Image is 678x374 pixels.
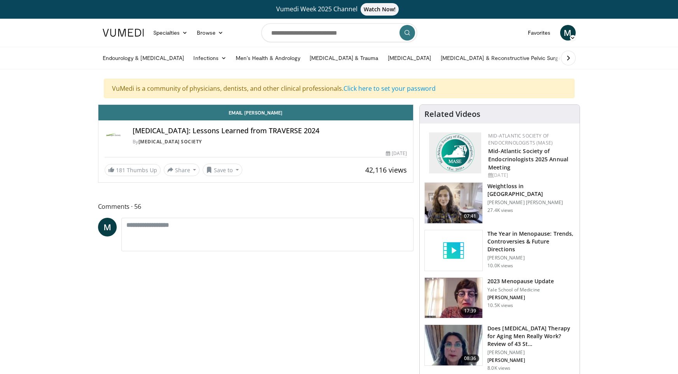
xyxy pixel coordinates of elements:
p: [PERSON_NAME] [487,295,554,301]
a: Favorites [523,25,555,41]
span: Watch Now! [361,3,399,16]
a: [MEDICAL_DATA] Society [138,138,202,145]
h4: Related Videos [424,109,480,119]
img: video_placeholder_short.svg [425,230,482,271]
a: Browse [192,25,228,41]
a: Specialties [149,25,193,41]
a: M [98,218,117,236]
span: 181 [116,166,125,174]
a: The Year in Menopause: Trends, Controversies & Future Directions [PERSON_NAME] 10.0K views [424,230,575,271]
a: 181 Thumbs Up [105,164,161,176]
a: Men’s Health & Andrology [231,50,305,66]
a: Endourology & [MEDICAL_DATA] [98,50,189,66]
h3: Weightloss in [GEOGRAPHIC_DATA] [487,182,575,198]
img: VuMedi Logo [103,29,144,37]
button: Save to [203,164,242,176]
a: 07:41 Weightloss in [GEOGRAPHIC_DATA] [PERSON_NAME] [PERSON_NAME] 27.4K views [424,182,575,224]
button: Share [164,164,200,176]
p: [PERSON_NAME] [487,357,575,363]
div: [DATE] [488,172,573,179]
a: 17:39 2023 Menopause Update Yale School of Medicine [PERSON_NAME] 10.5K views [424,277,575,319]
div: By [133,138,407,145]
span: 17:39 [461,307,480,315]
a: [MEDICAL_DATA] & Trauma [305,50,383,66]
a: 08:36 Does [MEDICAL_DATA] Therapy for Aging Men Really Work? Review of 43 St… [PERSON_NAME] [PERS... [424,325,575,371]
img: 1b7e2ecf-010f-4a61-8cdc-5c411c26c8d3.150x105_q85_crop-smart_upscale.jpg [425,278,482,318]
a: M [560,25,576,41]
p: 8.0K views [487,365,510,371]
img: 9983fed1-7565-45be-8934-aef1103ce6e2.150x105_q85_crop-smart_upscale.jpg [425,183,482,223]
p: 10.0K views [487,263,513,269]
img: f382488c-070d-4809-84b7-f09b370f5972.png.150x105_q85_autocrop_double_scale_upscale_version-0.2.png [429,132,481,173]
a: Vumedi Week 2025 ChannelWatch Now! [104,3,575,16]
h4: [MEDICAL_DATA]: Lessons Learned from TRAVERSE 2024 [133,127,407,135]
p: [PERSON_NAME] [487,255,575,261]
p: [PERSON_NAME] [PERSON_NAME] [487,199,575,206]
p: [PERSON_NAME] [487,349,575,356]
a: [MEDICAL_DATA] [383,50,436,66]
span: 07:41 [461,212,480,220]
div: [DATE] [386,150,407,157]
a: Mid-Atlantic Society of Endocrinologists (MASE) [488,132,553,146]
span: 42,116 views [365,165,407,175]
span: 08:36 [461,355,480,362]
a: [MEDICAL_DATA] & Reconstructive Pelvic Surgery [436,50,571,66]
a: Infections [189,50,231,66]
img: 4d4bce34-7cbb-4531-8d0c-5308a71d9d6c.150x105_q85_crop-smart_upscale.jpg [425,325,482,365]
a: Click here to set your password [343,84,436,93]
input: Search topics, interventions [261,23,417,42]
h3: 2023 Menopause Update [487,277,554,285]
span: Comments 56 [98,201,414,212]
a: Mid-Atlantic Society of Endocrinologists 2025 Annual Meeting [488,147,568,171]
a: Email [PERSON_NAME] [98,105,413,120]
h3: The Year in Menopause: Trends, Controversies & Future Directions [487,230,575,253]
img: Androgen Society [105,127,123,145]
p: 27.4K views [487,207,513,213]
p: Yale School of Medicine [487,287,554,293]
p: 10.5K views [487,302,513,309]
h3: Does [MEDICAL_DATA] Therapy for Aging Men Really Work? Review of 43 St… [487,325,575,348]
div: VuMedi is a community of physicians, dentists, and other clinical professionals. [104,79,575,98]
